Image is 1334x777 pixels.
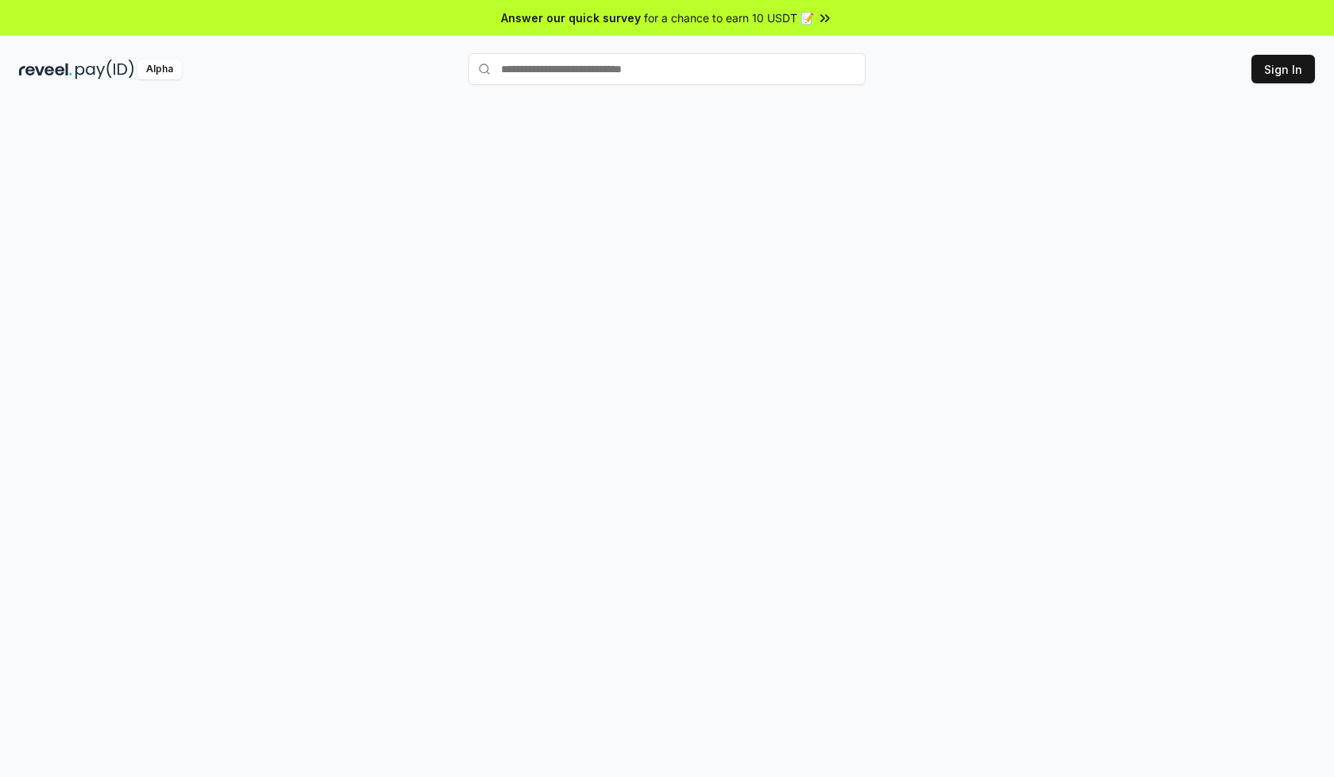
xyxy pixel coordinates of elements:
[75,60,134,79] img: pay_id
[137,60,182,79] div: Alpha
[1251,55,1315,83] button: Sign In
[501,10,641,26] span: Answer our quick survey
[644,10,814,26] span: for a chance to earn 10 USDT 📝
[19,60,72,79] img: reveel_dark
